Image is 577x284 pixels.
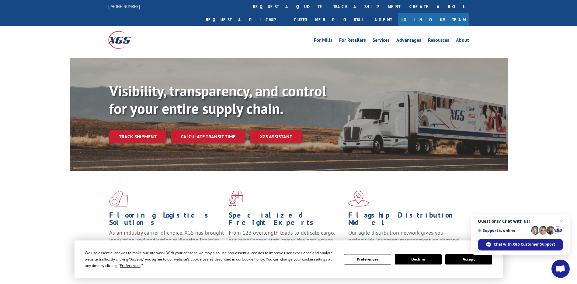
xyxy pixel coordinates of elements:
a: Calculate transit time [171,130,245,143]
a: [PHONE_NUMBER] [108,3,140,9]
div: Chat with XGS Customer Support [478,239,563,250]
span: Cookie Policy [242,257,264,262]
b: Visibility, transparency, and control for your entire supply chain. [109,81,326,118]
span: Chat with XGS Customer Support [494,242,555,247]
a: Resources [428,38,449,44]
span: Our agile distribution network gives you nationwide inventory management on demand. [348,229,460,243]
p: From 123 overlength loads to delicate cargo, our experienced staff knows the best way to move you... [229,229,344,256]
span: Questions? Chat with us! [478,219,563,224]
div: Cookie Consent Prompt [75,240,503,278]
div: Open chat [551,260,570,278]
a: Agent [368,13,398,26]
a: Customer Portal [289,13,368,26]
h1: Flooring Logistics Solutions [109,211,224,229]
a: About [456,38,469,44]
a: Join Our Team [398,13,469,26]
button: Accept [445,254,492,264]
img: xgs-icon-focused-on-flooring-red [229,191,243,207]
div: We use essential cookies to make our site work. With your consent, we may also use non-essential ... [85,250,337,269]
button: Decline [395,254,442,264]
span: Close chat [558,218,565,225]
img: xgs-icon-flagship-distribution-model-red [348,191,369,207]
a: XGS ASSISTANT [250,130,302,143]
a: Request a pickup [201,13,289,26]
button: Preferences [344,254,391,264]
span: As an industry carrier of choice, XGS has brought innovation and dedication to flooring logistics... [109,229,224,251]
a: Services [373,38,390,44]
h1: Specialized Freight Experts [229,211,344,229]
a: Track shipment [109,130,166,143]
span: Support is online [478,228,529,233]
a: Advantages [396,38,421,44]
a: For Mills [314,38,332,44]
img: xgs-icon-total-supply-chain-intelligence-red [109,191,128,207]
span: Preferences [120,263,141,268]
a: For Retailers [339,38,366,44]
h1: Flagship Distribution Model [348,211,463,229]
